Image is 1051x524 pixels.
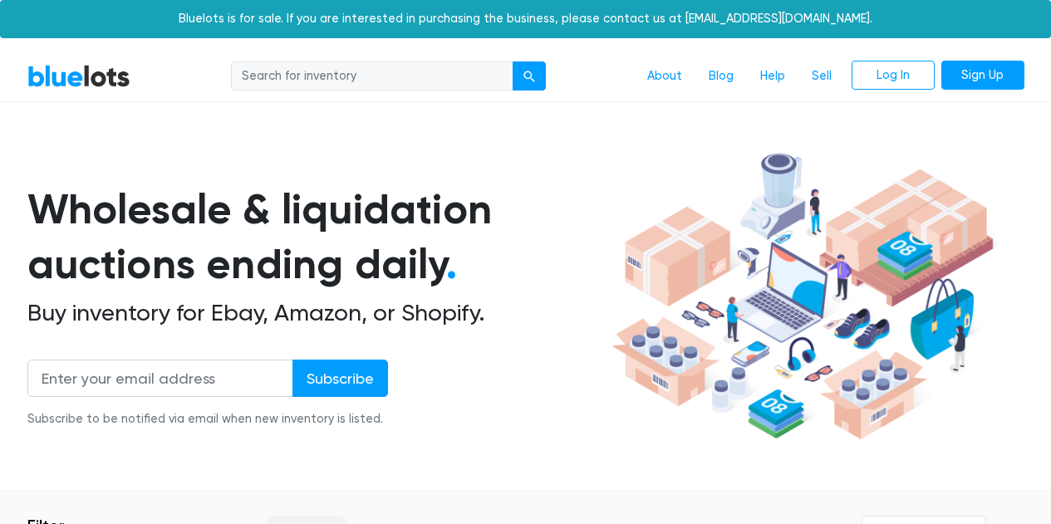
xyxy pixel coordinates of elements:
[27,360,293,397] input: Enter your email address
[27,410,388,429] div: Subscribe to be notified via email when new inventory is listed.
[231,61,513,91] input: Search for inventory
[606,145,999,448] img: hero-ee84e7d0318cb26816c560f6b4441b76977f77a177738b4e94f68c95b2b83dbb.png
[634,61,695,92] a: About
[695,61,747,92] a: Blog
[941,61,1024,91] a: Sign Up
[27,64,130,88] a: BlueLots
[292,360,388,397] input: Subscribe
[27,182,606,292] h1: Wholesale & liquidation auctions ending daily
[798,61,845,92] a: Sell
[747,61,798,92] a: Help
[852,61,935,91] a: Log In
[27,299,606,327] h2: Buy inventory for Ebay, Amazon, or Shopify.
[446,239,457,289] span: .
